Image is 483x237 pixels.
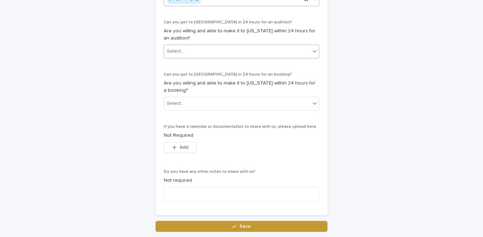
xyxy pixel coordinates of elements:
[164,80,319,94] p: Are you willing and able to make it to [US_STATE] within 24 hours for a booking?
[164,20,292,24] span: Can you get to [GEOGRAPHIC_DATA] in 24 hours for an audition?
[164,132,319,139] p: Not Required
[164,170,255,174] span: Do you have any other notes to share with us?
[164,27,319,42] p: Are you willing and able to make it to [US_STATE] within 24 hours for an audition?
[164,142,197,153] button: Add
[164,72,292,77] span: Can you get to [GEOGRAPHIC_DATA] in 24 hours for an booking?
[167,100,184,107] div: Select...
[167,48,184,55] div: Select...
[180,145,188,150] span: Add
[164,177,319,184] p: Not required.
[155,221,328,232] button: Save
[239,224,251,229] span: Save
[164,125,317,129] span: If you have a calendar or documentation to share with us, please upload here.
